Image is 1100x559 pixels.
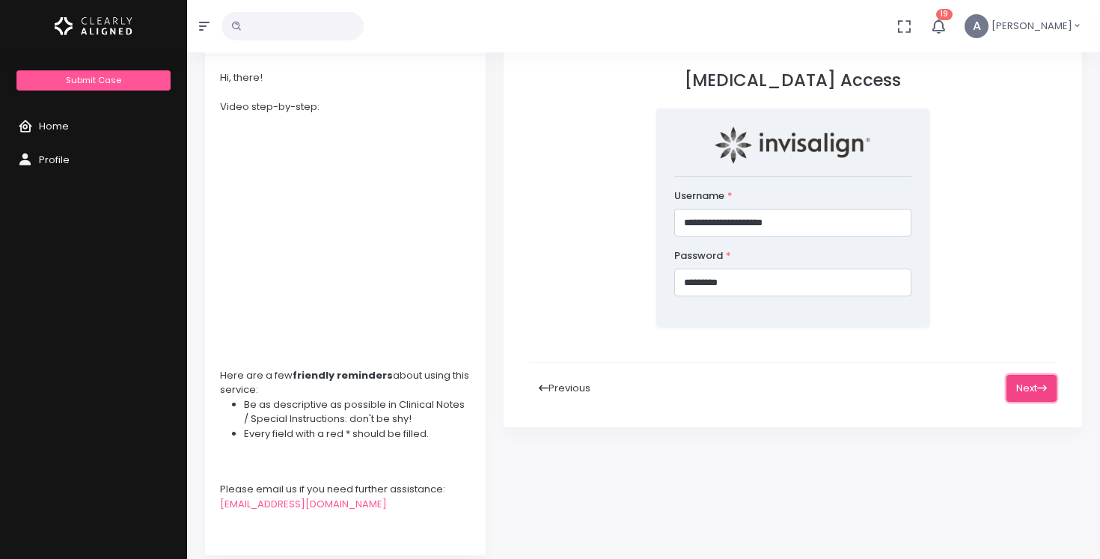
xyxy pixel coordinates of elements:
[674,189,733,204] label: Username
[244,397,471,427] li: Be as descriptive as possible in Clinical Notes / Special Instructions: don't be shy!
[39,119,69,133] span: Home
[220,70,471,85] div: Hi, there!
[293,368,393,382] strong: friendly reminders
[529,375,600,403] button: Previous
[529,70,1057,91] h3: [MEDICAL_DATA] Access
[1006,375,1057,403] button: Next
[674,248,731,263] label: Password
[220,482,471,497] div: Please email us if you need further assistance:
[66,74,121,86] span: Submit Case
[244,427,471,442] li: Every field with a red * should be filled.
[220,368,471,397] div: Here are a few about using this service:
[220,497,387,511] a: [EMAIL_ADDRESS][DOMAIN_NAME]
[715,126,870,164] img: invisalign-home-primary-logo.png
[965,14,989,38] span: A
[16,70,170,91] a: Submit Case
[991,19,1072,34] span: [PERSON_NAME]
[55,10,132,42] img: Logo Horizontal
[220,100,471,114] div: Video step-by-step:
[936,9,953,20] span: 19
[39,153,70,167] span: Profile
